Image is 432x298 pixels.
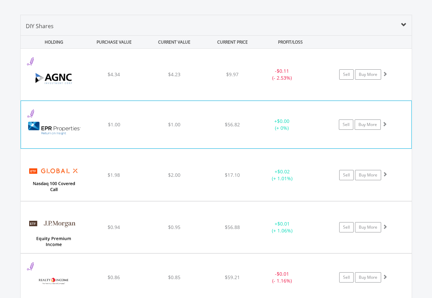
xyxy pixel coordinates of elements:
[168,224,180,230] span: $0.95
[256,68,308,81] div: - (- 2.53%)
[339,69,354,80] a: Sell
[108,172,120,178] span: $1.98
[355,119,381,130] a: Buy More
[277,271,289,277] span: $0.01
[339,119,353,130] a: Sell
[261,36,320,48] div: PROFIT/LOSS
[108,274,120,280] span: $0.86
[339,272,354,283] a: Sell
[24,57,83,99] img: EQU.US.AGNC.png
[168,274,180,280] span: $0.85
[168,71,180,78] span: $4.23
[24,158,83,199] img: EQU.US.QYLD.png
[277,118,289,124] span: $0.00
[226,71,239,78] span: $9.97
[225,172,240,178] span: $17.10
[256,271,308,284] div: - (- 1.16%)
[225,224,240,230] span: $56.88
[277,168,290,175] span: $0.02
[339,170,354,180] a: Sell
[145,36,204,48] div: CURRENT VALUE
[24,110,84,147] img: EQU.US.EPR.png
[225,121,240,128] span: $56.82
[205,36,259,48] div: CURRENT PRICE
[256,118,308,131] div: + (+ 0%)
[168,121,180,128] span: $1.00
[256,168,308,182] div: + (+ 1.01%)
[24,210,83,251] img: EQU.US.JEPI.png
[26,22,54,30] span: DIY Shares
[277,220,290,227] span: $0.01
[355,69,381,80] a: Buy More
[225,274,240,280] span: $59.21
[256,220,308,234] div: + (+ 1.06%)
[85,36,144,48] div: PURCHASE VALUE
[355,170,381,180] a: Buy More
[108,71,120,78] span: $4.34
[339,222,354,232] a: Sell
[168,172,180,178] span: $2.00
[108,121,120,128] span: $1.00
[108,224,120,230] span: $0.94
[21,36,84,48] div: HOLDING
[277,68,289,74] span: $0.11
[355,222,381,232] a: Buy More
[355,272,381,283] a: Buy More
